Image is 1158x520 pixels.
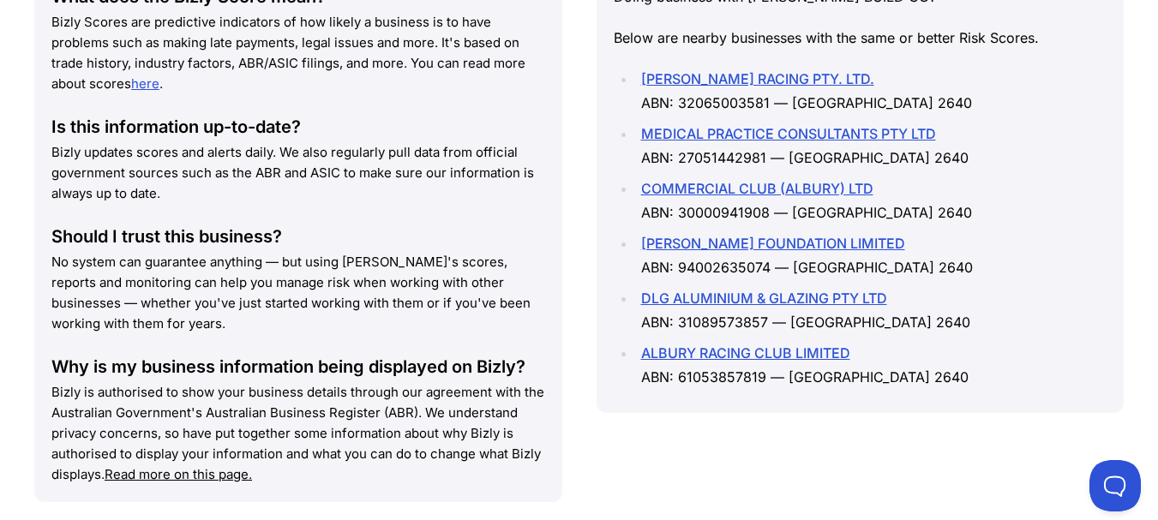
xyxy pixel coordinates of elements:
[51,142,545,204] p: Bizly updates scores and alerts daily. We also regularly pull data from official government sourc...
[51,224,545,248] div: Should I trust this business?
[51,12,545,94] p: Bizly Scores are predictive indicators of how likely a business is to have problems such as makin...
[131,75,159,92] a: here
[51,355,545,379] div: Why is my business information being displayed on Bizly?
[1089,460,1141,511] iframe: Toggle Customer Support
[51,115,545,139] div: Is this information up-to-date?
[641,290,887,307] a: DLG ALUMINIUM & GLAZING PTY LTD
[636,176,1107,224] li: ABN: 30000941908 — [GEOGRAPHIC_DATA] 2640
[641,235,905,252] a: [PERSON_NAME] FOUNDATION LIMITED
[641,180,873,197] a: COMMERCIAL CLUB (ALBURY) LTD
[641,70,874,87] a: [PERSON_NAME] RACING PTY. LTD.
[636,122,1107,170] li: ABN: 27051442981 — [GEOGRAPHIC_DATA] 2640
[636,67,1107,115] li: ABN: 32065003581 — [GEOGRAPHIC_DATA] 2640
[614,26,1107,50] p: Below are nearby businesses with the same or better Risk Scores.
[636,286,1107,334] li: ABN: 31089573857 — [GEOGRAPHIC_DATA] 2640
[641,125,936,142] a: MEDICAL PRACTICE CONSULTANTS PTY LTD
[51,382,545,485] p: Bizly is authorised to show your business details through our agreement with the Australian Gover...
[51,252,545,334] p: No system can guarantee anything — but using [PERSON_NAME]'s scores, reports and monitoring can h...
[636,231,1107,279] li: ABN: 94002635074 — [GEOGRAPHIC_DATA] 2640
[105,466,252,482] a: Read more on this page.
[636,341,1107,389] li: ABN: 61053857819 — [GEOGRAPHIC_DATA] 2640
[641,344,850,362] a: ALBURY RACING CLUB LIMITED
